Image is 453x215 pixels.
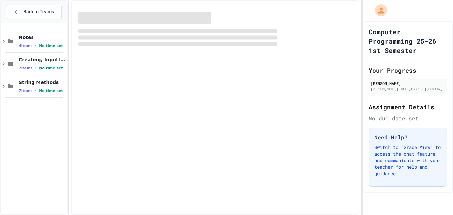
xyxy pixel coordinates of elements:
[369,27,447,55] h1: Computer Programming 25-26 1st Semester
[6,5,62,19] button: Back to Teams
[35,65,36,71] span: •
[39,44,63,48] span: No time set
[374,133,441,141] h3: Need Help?
[19,44,32,48] span: 4 items
[371,80,445,86] div: [PERSON_NAME]
[368,3,389,18] div: My Account
[369,114,447,122] div: No due date set
[39,66,63,70] span: No time set
[19,34,66,40] span: Notes
[23,8,54,15] span: Back to Teams
[425,188,446,208] iframe: chat widget
[19,79,66,85] span: String Methods
[374,144,441,177] p: Switch to "Grade View" to access the chat feature and communicate with your teacher for help and ...
[35,88,36,93] span: •
[398,160,446,188] iframe: chat widget
[19,89,32,93] span: 7 items
[35,43,36,48] span: •
[369,102,447,112] h2: Assignment Details
[371,87,445,92] div: [PERSON_NAME][EMAIL_ADDRESS][DOMAIN_NAME]
[369,66,447,75] h2: Your Progress
[39,89,63,93] span: No time set
[19,66,32,70] span: 7 items
[19,57,66,63] span: Creating, Inputting and Outputting Variables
